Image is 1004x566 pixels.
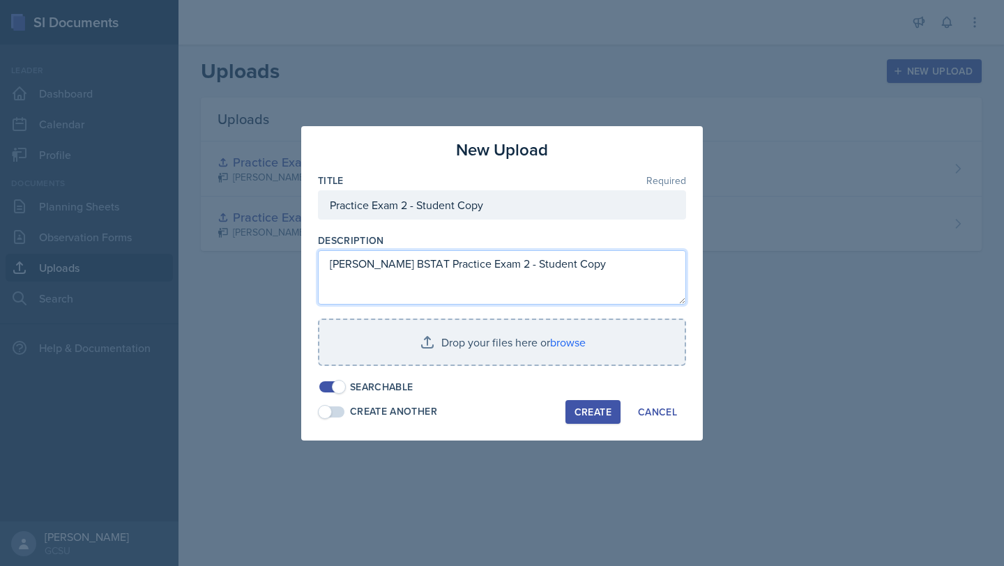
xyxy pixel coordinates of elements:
input: Enter title [318,190,686,220]
div: Searchable [350,380,413,395]
span: Required [646,176,686,185]
div: Cancel [638,406,677,418]
div: Create [575,406,611,418]
label: Description [318,234,384,247]
button: Create [565,400,621,424]
div: Create Another [350,404,437,419]
label: Title [318,174,344,188]
button: Cancel [629,400,686,424]
h3: New Upload [456,137,548,162]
